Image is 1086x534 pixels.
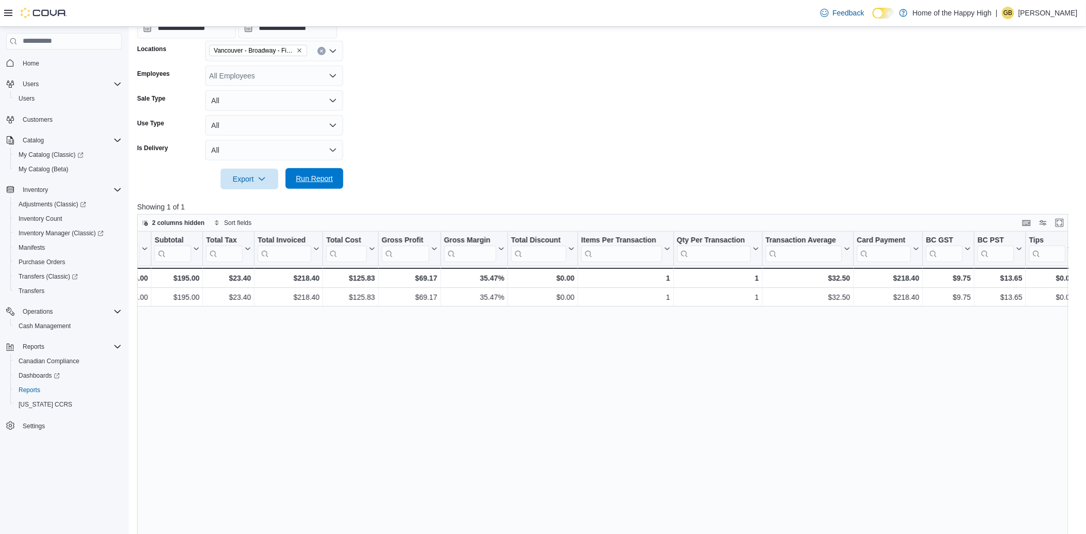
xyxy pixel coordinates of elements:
[155,235,191,262] div: Subtotal
[14,163,73,175] a: My Catalog (Beta)
[19,341,122,353] span: Reports
[2,56,126,71] button: Home
[14,285,48,297] a: Transfers
[10,91,126,106] button: Users
[1029,235,1066,245] div: Tips
[19,420,49,432] a: Settings
[14,320,122,332] span: Cash Management
[766,291,850,303] div: $32.50
[857,235,911,245] div: Card Payment
[857,235,920,262] button: Card Payment
[14,227,108,239] a: Inventory Manager (Classic)
[258,235,311,262] div: Total Invoiced
[873,8,894,19] input: Dark Mode
[10,284,126,298] button: Transfers
[926,291,971,303] div: $9.75
[19,134,122,147] span: Catalog
[19,184,122,196] span: Inventory
[137,45,166,53] label: Locations
[19,57,122,70] span: Home
[137,144,168,152] label: Is Delivery
[14,355,122,367] span: Canadian Compliance
[137,119,164,127] label: Use Type
[14,270,82,283] a: Transfers (Classic)
[444,291,505,303] div: 35.47%
[978,272,1023,284] div: $13.65
[329,72,337,80] button: Open list of options
[137,18,236,39] input: Press the down key to open a popover containing a calendar.
[155,235,191,245] div: Subtotal
[155,291,199,303] div: $195.00
[444,272,505,284] div: 35.47%
[1037,217,1049,229] button: Display options
[14,213,66,225] a: Inventory Count
[14,198,90,211] a: Adjustments (Classic)
[857,272,920,284] div: $218.40
[152,219,205,227] span: 2 columns hidden
[511,235,575,262] button: Total Discount
[286,168,343,189] button: Run Report
[677,291,759,303] div: 1
[2,112,126,127] button: Customers
[19,305,57,318] button: Operations
[1029,235,1074,262] button: Tips
[19,287,44,295] span: Transfers
[19,322,71,330] span: Cash Management
[19,114,57,126] a: Customers
[206,291,251,303] div: $23.40
[14,241,49,254] a: Manifests
[10,197,126,212] a: Adjustments (Classic)
[766,235,850,262] button: Transaction Average
[19,151,83,159] span: My Catalog (Classic)
[14,227,122,239] span: Inventory Manager (Classic)
[581,235,671,262] button: Items Per Transaction
[137,70,170,78] label: Employees
[19,184,52,196] button: Inventory
[258,235,320,262] button: Total Invoiced
[978,291,1023,303] div: $13.65
[326,235,366,262] div: Total Cost
[14,213,122,225] span: Inventory Count
[19,165,69,173] span: My Catalog (Beta)
[221,169,278,189] button: Export
[14,149,122,161] span: My Catalog (Classic)
[511,235,566,262] div: Total Discount
[2,77,126,91] button: Users
[23,422,45,430] span: Settings
[19,244,45,252] span: Manifests
[206,235,251,262] button: Total Tax
[19,386,40,394] span: Reports
[19,78,122,90] span: Users
[1054,217,1066,229] button: Enter fullscreen
[19,229,104,237] span: Inventory Manager (Classic)
[14,384,122,396] span: Reports
[296,173,333,184] span: Run Report
[238,18,337,39] input: Press the down key to open a popover containing a calendar.
[19,400,72,409] span: [US_STATE] CCRS
[209,45,307,56] span: Vancouver - Broadway - Fire & Flower
[926,235,963,245] div: BC GST
[1002,7,1014,19] div: Giovanna Barros
[857,291,920,303] div: $218.40
[6,52,122,460] nav: Complex example
[444,235,496,262] div: Gross Margin
[138,217,209,229] button: 2 columns hidden
[766,272,850,284] div: $32.50
[10,212,126,226] button: Inventory Count
[137,94,165,103] label: Sale Type
[19,258,65,266] span: Purchase Orders
[23,116,53,124] span: Customers
[2,418,126,433] button: Settings
[258,272,320,284] div: $218.40
[23,343,44,351] span: Reports
[137,202,1078,212] p: Showing 1 of 1
[1004,7,1012,19] span: GB
[19,215,62,223] span: Inventory Count
[326,291,375,303] div: $125.83
[10,226,126,240] a: Inventory Manager (Classic)
[913,7,992,19] p: Home of the Happy High
[978,235,1023,262] button: BC PST
[14,163,122,175] span: My Catalog (Beta)
[511,291,575,303] div: $0.00
[19,341,48,353] button: Reports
